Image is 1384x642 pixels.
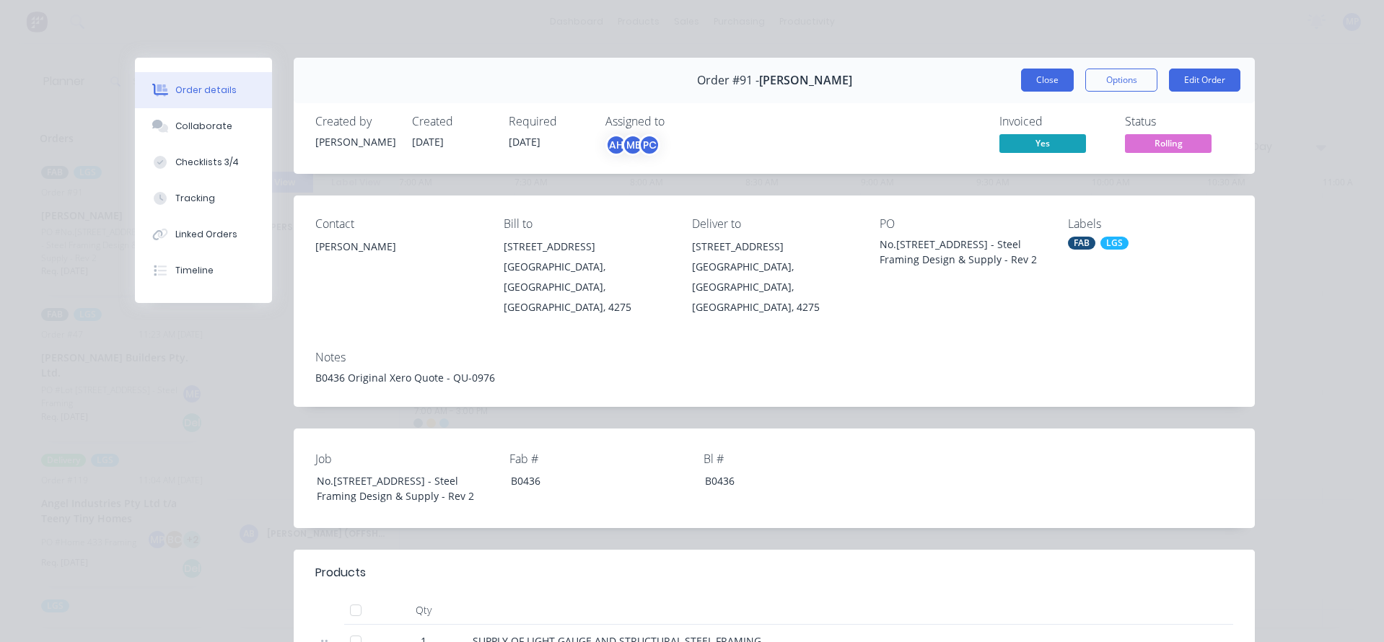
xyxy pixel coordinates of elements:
div: Notes [315,351,1233,364]
button: Edit Order [1169,69,1240,92]
div: Tracking [175,192,215,205]
div: Labels [1068,217,1233,231]
div: Created by [315,115,395,128]
div: B0436 [693,470,874,491]
div: Order details [175,84,237,97]
div: AH [605,134,627,156]
div: [PERSON_NAME] [315,134,395,149]
div: [GEOGRAPHIC_DATA], [GEOGRAPHIC_DATA], [GEOGRAPHIC_DATA], 4275 [504,257,669,317]
div: B0436 [499,470,680,491]
div: No.[STREET_ADDRESS] - Steel Framing Design & Supply - Rev 2 [880,237,1045,267]
button: Checklists 3/4 [135,144,272,180]
span: Order #91 - [697,74,759,87]
div: [PERSON_NAME] [315,237,481,257]
div: PO [880,217,1045,231]
div: Created [412,115,491,128]
button: Collaborate [135,108,272,144]
div: ME [622,134,644,156]
button: Rolling [1125,134,1212,156]
div: [PERSON_NAME] [315,237,481,283]
span: [DATE] [412,135,444,149]
div: No.[STREET_ADDRESS] - Steel Framing Design & Supply - Rev 2 [305,470,486,506]
div: PC [639,134,660,156]
div: LGS [1100,237,1129,250]
div: Checklists 3/4 [175,156,239,169]
div: [STREET_ADDRESS][GEOGRAPHIC_DATA], [GEOGRAPHIC_DATA], [GEOGRAPHIC_DATA], 4275 [504,237,669,317]
div: Status [1125,115,1233,128]
button: Linked Orders [135,216,272,252]
div: Deliver to [692,217,857,231]
div: Timeline [175,264,214,277]
label: Bl # [704,450,884,467]
button: Options [1085,69,1157,92]
div: [GEOGRAPHIC_DATA], [GEOGRAPHIC_DATA], [GEOGRAPHIC_DATA], 4275 [692,257,857,317]
button: Order details [135,72,272,108]
div: [STREET_ADDRESS][GEOGRAPHIC_DATA], [GEOGRAPHIC_DATA], [GEOGRAPHIC_DATA], 4275 [692,237,857,317]
div: Qty [380,596,467,625]
div: [STREET_ADDRESS] [504,237,669,257]
label: Fab # [509,450,690,467]
button: Close [1021,69,1074,92]
div: Invoiced [999,115,1108,128]
span: Yes [999,134,1086,152]
span: Rolling [1125,134,1212,152]
button: AHMEPC [605,134,660,156]
div: Assigned to [605,115,750,128]
div: Required [509,115,588,128]
div: Products [315,564,366,581]
div: Contact [315,217,481,231]
div: Bill to [504,217,669,231]
span: [DATE] [509,135,540,149]
span: [PERSON_NAME] [759,74,852,87]
div: Linked Orders [175,228,237,241]
div: [STREET_ADDRESS] [692,237,857,257]
label: Job [315,450,496,467]
div: Collaborate [175,120,232,133]
button: Tracking [135,180,272,216]
button: Timeline [135,252,272,289]
div: B0436 Original Xero Quote - QU-0976 [315,370,1233,385]
div: FAB [1068,237,1095,250]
